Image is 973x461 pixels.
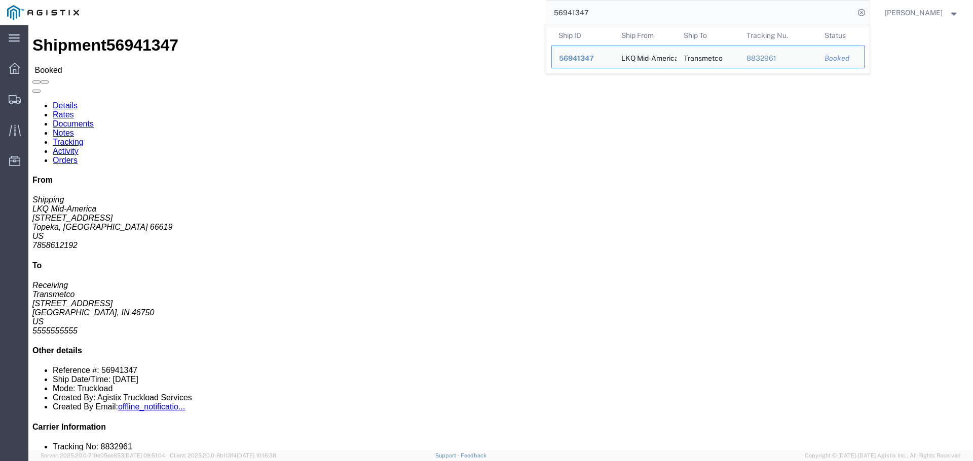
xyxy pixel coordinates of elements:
[551,25,614,46] th: Ship ID
[746,53,810,64] div: 8832961
[817,25,865,46] th: Status
[621,46,669,68] div: LKQ Mid-America
[677,25,739,46] th: Ship To
[614,25,677,46] th: Ship From
[170,452,276,458] span: Client: 2025.20.0-8b113f4
[805,451,961,460] span: Copyright © [DATE]-[DATE] Agistix Inc., All Rights Reserved
[124,452,165,458] span: [DATE] 09:51:04
[435,452,461,458] a: Support
[559,53,607,64] div: 56941347
[41,452,165,458] span: Server: 2025.20.0-710e05ee653
[739,25,817,46] th: Tracking Nu.
[237,452,276,458] span: [DATE] 10:16:38
[825,53,857,64] div: Booked
[551,25,870,73] table: Search Results
[7,5,79,20] img: logo
[684,46,723,68] div: Transmetco
[461,452,486,458] a: Feedback
[546,1,854,25] input: Search for shipment number, reference number
[885,7,943,18] span: Douglas Harris
[559,54,594,62] span: 56941347
[884,7,959,19] button: [PERSON_NAME]
[28,25,973,450] iframe: FS Legacy Container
